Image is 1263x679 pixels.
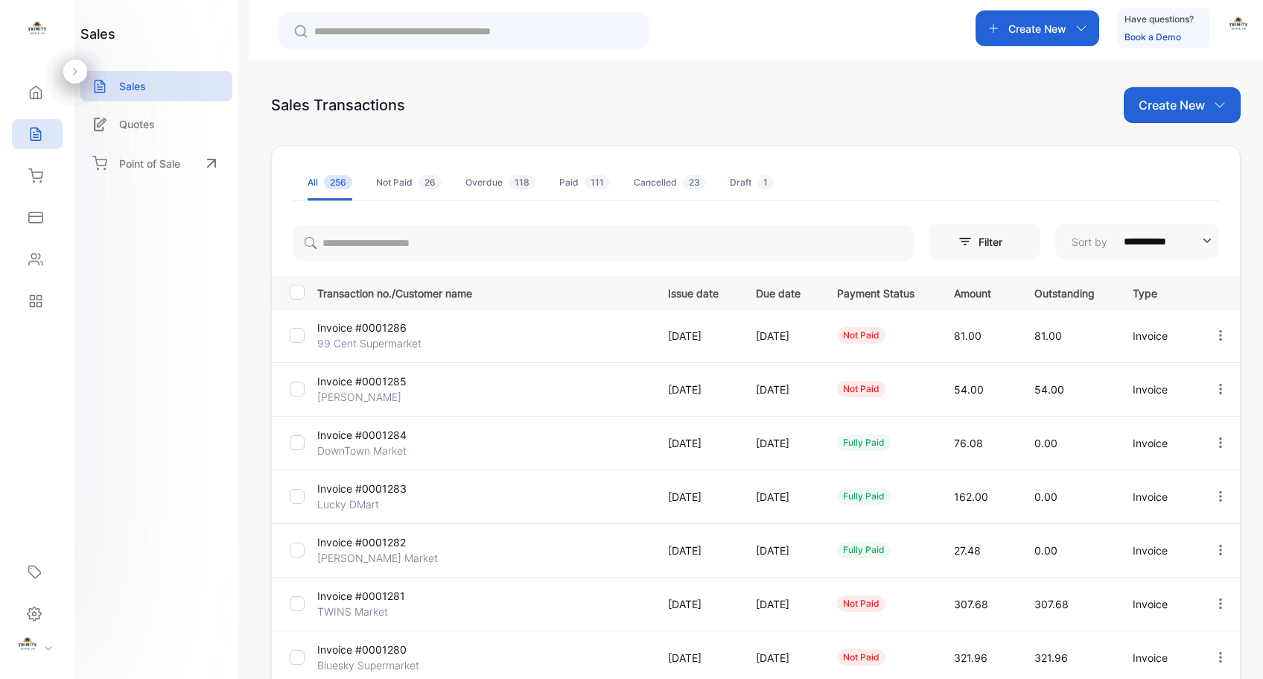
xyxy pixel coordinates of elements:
[308,176,352,189] div: All
[1133,596,1183,612] p: Invoice
[317,427,428,443] p: Invoice #0001284
[1133,489,1183,505] p: Invoice
[837,649,885,666] div: not paid
[1133,435,1183,451] p: Invoice
[954,598,988,610] span: 307.68
[976,10,1099,46] button: Create New
[317,496,428,512] p: Lucky DMart
[954,329,982,342] span: 81.00
[668,382,725,397] p: [DATE]
[1133,543,1183,558] p: Invoice
[1034,544,1057,557] span: 0.00
[837,435,891,451] div: fully paid
[376,176,442,189] div: Not Paid
[16,635,39,657] img: profile
[954,490,988,503] span: 162.00
[317,373,428,389] p: Invoice #0001285
[317,550,438,566] p: [PERSON_NAME] Market
[954,544,981,557] span: 27.48
[756,596,807,612] p: [DATE]
[1133,650,1183,666] p: Invoice
[1227,15,1250,37] img: avatar
[26,19,48,42] img: logo
[837,282,923,301] p: Payment Status
[80,109,232,139] a: Quotes
[756,328,807,344] p: [DATE]
[119,116,155,132] p: Quotes
[1133,328,1183,344] p: Invoice
[419,175,442,189] span: 26
[756,650,807,666] p: [DATE]
[119,78,146,94] p: Sales
[756,382,807,397] p: [DATE]
[559,176,610,189] div: Paid
[837,327,885,344] div: not paid
[1124,31,1181,42] a: Book a Demo
[1124,12,1194,27] p: Have questions?
[1034,598,1069,610] span: 307.68
[317,335,428,351] p: 99 Cent Supermarket
[756,282,807,301] p: Due date
[668,282,725,301] p: Issue date
[837,596,885,612] div: not paid
[1133,282,1183,301] p: Type
[668,328,725,344] p: [DATE]
[837,381,885,397] div: not paid
[1034,329,1062,342] span: 81.00
[317,443,428,458] p: DownTown Market
[317,642,428,657] p: Invoice #0001280
[324,175,352,189] span: 256
[668,435,725,451] p: [DATE]
[317,320,428,335] p: Invoice #0001286
[80,147,232,180] a: Point of Sale
[317,588,428,604] p: Invoice #0001281
[465,176,535,189] div: Overdue
[585,175,610,189] span: 111
[317,534,428,550] p: Invoice #0001282
[756,543,807,558] p: [DATE]
[683,175,706,189] span: 23
[119,156,180,171] p: Point of Sale
[1227,10,1250,46] button: avatar
[1133,382,1183,397] p: Invoice
[317,481,428,496] p: Invoice #0001283
[1139,96,1205,114] p: Create New
[1034,383,1064,396] span: 54.00
[1034,437,1057,449] span: 0.00
[668,543,725,558] p: [DATE]
[954,282,1004,301] p: Amount
[954,383,984,396] span: 54.00
[668,650,725,666] p: [DATE]
[80,71,232,101] a: Sales
[756,435,807,451] p: [DATE]
[1034,282,1102,301] p: Outstanding
[1034,490,1057,503] span: 0.00
[757,175,774,189] span: 1
[730,176,774,189] div: Draft
[837,542,891,558] div: fully paid
[668,489,725,505] p: [DATE]
[80,24,115,44] h1: sales
[317,282,649,301] p: Transaction no./Customer name
[317,604,428,619] p: TWINS Market
[954,651,987,664] span: 321.96
[1034,651,1068,664] span: 321.96
[634,176,706,189] div: Cancelled
[1072,234,1107,250] p: Sort by
[271,94,405,116] div: Sales Transactions
[1008,21,1066,37] p: Create New
[668,596,725,612] p: [DATE]
[317,657,428,673] p: Bluesky Supermarket
[509,175,535,189] span: 118
[756,489,807,505] p: [DATE]
[1055,224,1219,259] button: Sort by
[837,488,891,505] div: fully paid
[954,437,983,449] span: 76.08
[1124,87,1241,123] button: Create New
[317,389,428,405] p: [PERSON_NAME]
